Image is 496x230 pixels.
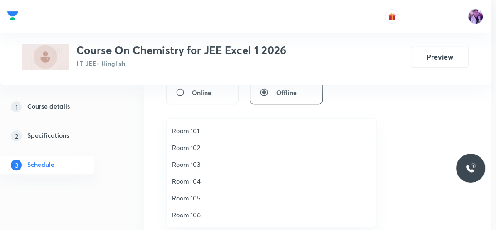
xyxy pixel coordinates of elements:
[172,176,371,186] span: Room 104
[172,193,371,203] span: Room 105
[172,126,371,135] span: Room 101
[172,143,371,152] span: Room 102
[172,160,371,169] span: Room 103
[172,210,371,220] span: Room 106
